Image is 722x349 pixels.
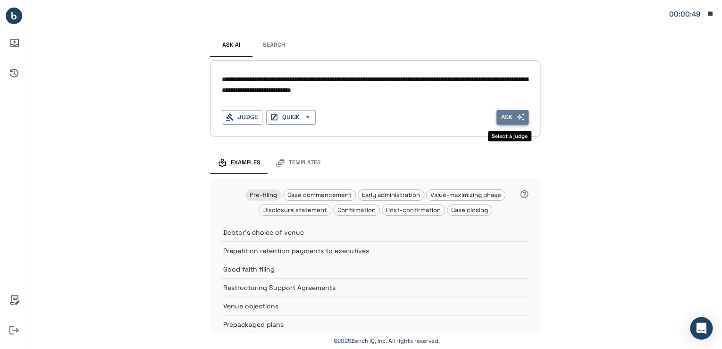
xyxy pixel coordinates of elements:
div: Value-maximizing phase [426,189,505,201]
div: Early administration [358,189,424,201]
span: Pre-filing [246,191,281,199]
div: Prepackaged plans [221,315,529,333]
span: Value-maximizing phase [427,191,505,199]
div: Restructuring Support Agreements [221,278,529,297]
span: Disclosure statement [259,206,331,214]
p: Venue objections [223,301,505,311]
span: Case closing [447,206,492,214]
span: Case commencement [284,191,355,199]
div: Prepetition retention payments to executives [221,241,529,260]
div: Confirmation [333,204,380,216]
div: Open Intercom Messenger [690,317,713,340]
p: Restructuring Support Agreements [223,283,505,292]
span: Select a judge [496,110,529,125]
div: Matter: 107629.0001 [669,8,702,20]
button: Judge [222,110,262,125]
button: Search [252,34,295,57]
div: Post-confirmation [382,204,445,216]
span: Early administration [358,191,424,199]
div: Pre-filing [245,189,281,201]
div: Select a judge [488,131,531,141]
span: Examples [231,159,260,167]
span: Templates [289,159,321,167]
div: examples and templates tabs [210,152,540,174]
div: Case closing [447,204,492,216]
span: Confirmation [334,206,379,214]
p: Prepackaged plans [223,320,505,329]
div: Debtor's choice of venue [221,223,529,241]
button: QUICK [266,110,316,125]
div: Disclosure statement [259,204,331,216]
p: Debtor's choice of venue [223,228,505,237]
div: Venue objections [221,297,529,315]
div: Case commencement [283,189,356,201]
button: Matter: 107629.0001 [664,4,718,24]
p: Good faith filing [223,264,505,274]
span: Ask AI [222,42,240,49]
p: Prepetition retention payments to executives [223,246,505,255]
button: Ask [496,110,529,125]
div: Good faith filing [221,260,529,278]
span: Post-confirmation [382,206,445,214]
